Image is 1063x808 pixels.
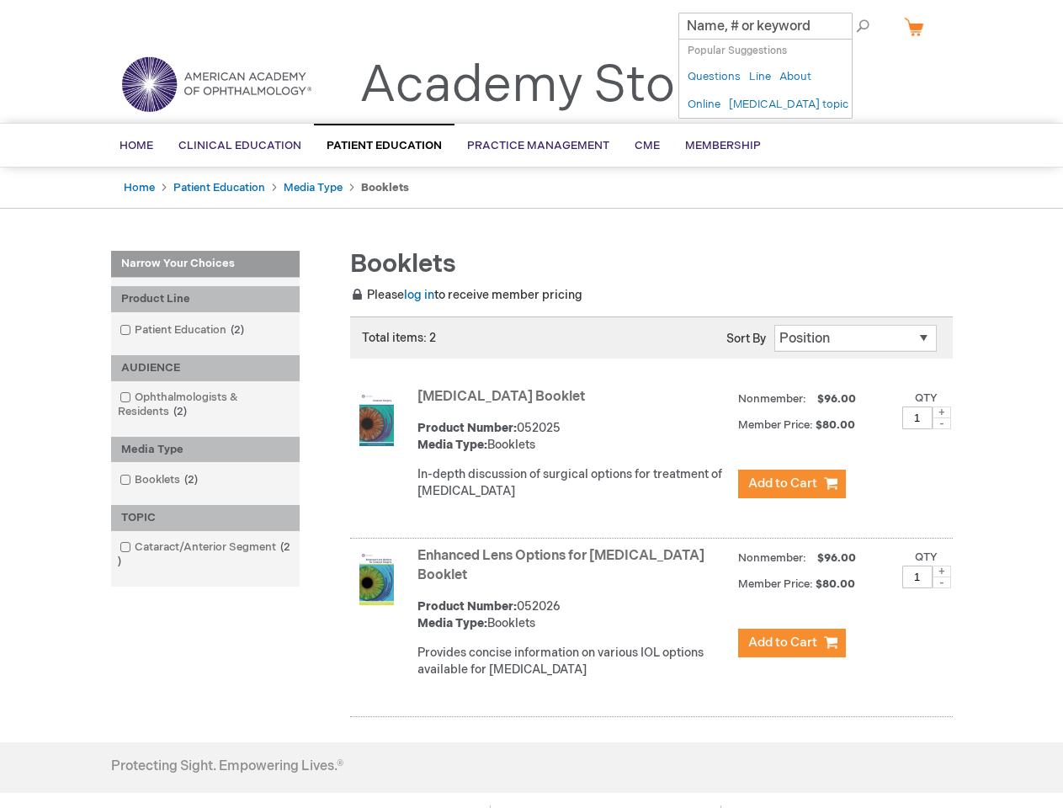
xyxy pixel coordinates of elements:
[729,97,848,113] a: [MEDICAL_DATA] topic
[748,476,817,492] span: Add to Cart
[738,389,806,410] strong: Nonmember:
[350,249,456,279] span: Booklets
[417,389,585,405] a: [MEDICAL_DATA] Booklet
[359,551,394,605] img: Enhanced Lens Options for Cataract Surgery Booklet
[738,548,806,569] strong: Nonmember:
[350,288,582,302] span: Please to receive member pricing
[816,418,858,432] span: $80.00
[327,139,442,152] span: Patient Education
[738,418,813,432] strong: Member Price:
[738,470,846,498] button: Add to Cart
[169,405,191,418] span: 2
[111,505,300,531] div: TOPIC
[417,548,704,583] a: Enhanced Lens Options for [MEDICAL_DATA] Booklet
[417,645,730,678] div: Provides concise information on various IOL options available for [MEDICAL_DATA]
[359,392,394,446] img: Cataract Surgery Booklet
[417,599,517,614] strong: Product Number:
[178,139,301,152] span: Clinical Education
[111,251,300,278] strong: Narrow Your Choices
[738,629,846,657] button: Add to Cart
[173,181,265,194] a: Patient Education
[467,139,609,152] span: Practice Management
[417,420,730,454] div: 052025 Booklets
[111,759,343,774] h4: Protecting Sight. Empowering Lives.®
[111,355,300,381] div: AUDIENCE
[688,45,787,57] span: Popular Suggestions
[915,391,938,405] label: Qty
[115,472,205,488] a: Booklets2
[688,69,741,85] a: Questions
[816,577,858,591] span: $80.00
[748,635,817,651] span: Add to Cart
[361,181,409,194] strong: Booklets
[417,598,730,632] div: 052026 Booklets
[124,181,155,194] a: Home
[726,332,766,346] label: Sort By
[417,438,487,452] strong: Media Type:
[738,577,813,591] strong: Member Price:
[685,139,761,152] span: Membership
[417,421,517,435] strong: Product Number:
[404,288,434,302] a: log in
[284,181,343,194] a: Media Type
[813,8,877,42] span: Search
[362,331,436,345] span: Total items: 2
[635,139,660,152] span: CME
[115,390,295,420] a: Ophthalmologists & Residents2
[902,407,933,429] input: Qty
[815,392,858,406] span: $96.00
[226,323,248,337] span: 2
[111,286,300,312] div: Product Line
[180,473,202,486] span: 2
[118,540,290,568] span: 2
[111,437,300,463] div: Media Type
[678,13,853,40] input: Name, # or keyword
[115,322,251,338] a: Patient Education2
[115,540,295,570] a: Cataract/Anterior Segment2
[359,56,722,116] a: Academy Store
[779,69,811,85] a: About
[915,550,938,564] label: Qty
[815,551,858,565] span: $96.00
[902,566,933,588] input: Qty
[417,466,730,500] div: In-depth discussion of surgical options for treatment of [MEDICAL_DATA]
[120,139,153,152] span: Home
[749,69,771,85] a: Line
[417,616,487,630] strong: Media Type:
[688,97,720,113] a: Online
